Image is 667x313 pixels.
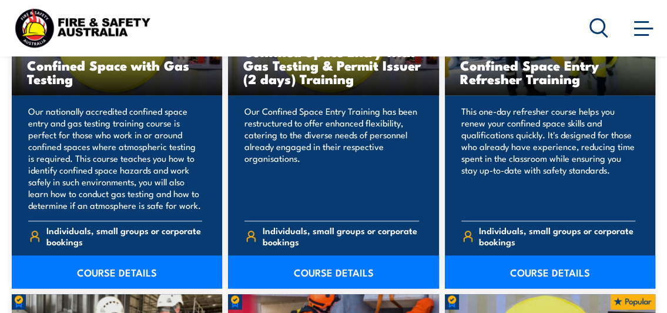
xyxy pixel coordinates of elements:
p: This one-day refresher course helps you renew your confined space skills and qualifications quick... [461,105,635,211]
h3: Confined Space Entry with Gas Testing & Permit Issuer (2 days) Training [243,45,423,85]
p: Our nationally accredited confined space entry and gas testing training course is perfect for tho... [28,105,202,211]
span: Individuals, small groups or corporate bookings [479,225,635,247]
h3: Confined Space with Gas Testing [27,58,207,85]
p: Our Confined Space Entry Training has been restructured to offer enhanced flexibility, catering t... [244,105,418,211]
span: Individuals, small groups or corporate bookings [46,225,203,247]
span: Individuals, small groups or corporate bookings [263,225,419,247]
a: COURSE DETAILS [12,255,222,288]
h3: Confined Space Entry Refresher Training [460,58,640,85]
a: COURSE DETAILS [228,255,438,288]
a: COURSE DETAILS [445,255,655,288]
